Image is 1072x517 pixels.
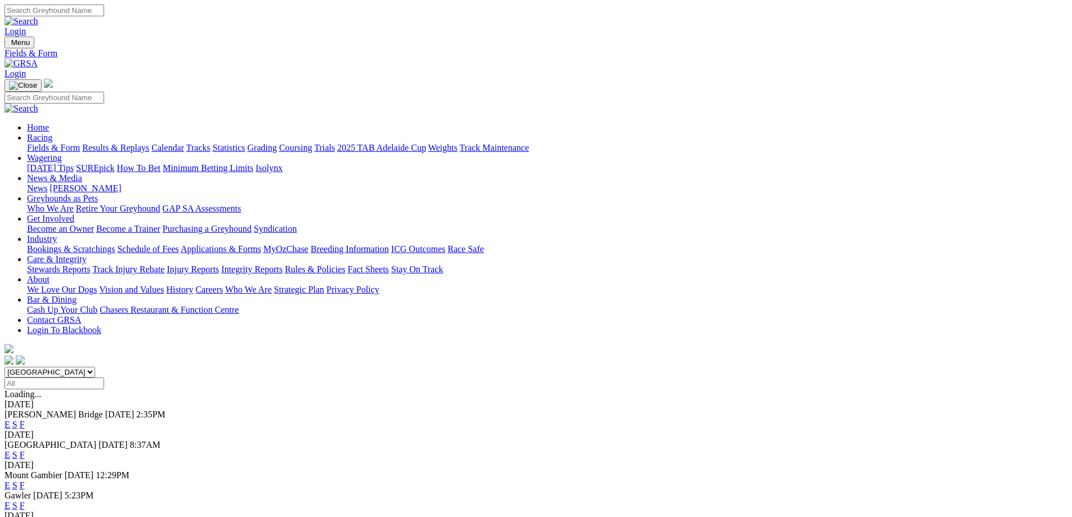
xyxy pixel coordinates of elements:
[163,204,241,213] a: GAP SA Assessments
[181,244,261,254] a: Applications & Forms
[337,143,426,152] a: 2025 TAB Adelaide Cup
[5,410,103,419] span: [PERSON_NAME] Bridge
[27,194,98,203] a: Greyhounds as Pets
[98,440,128,449] span: [DATE]
[27,173,82,183] a: News & Media
[5,79,42,92] button: Toggle navigation
[5,399,1067,410] div: [DATE]
[27,224,94,233] a: Become an Owner
[27,133,52,142] a: Racing
[5,460,1067,470] div: [DATE]
[391,264,443,274] a: Stay On Track
[27,315,81,325] a: Contact GRSA
[33,491,62,500] span: [DATE]
[213,143,245,152] a: Statistics
[279,143,312,152] a: Coursing
[105,410,134,419] span: [DATE]
[5,59,38,69] img: GRSA
[391,244,445,254] a: ICG Outcomes
[5,92,104,104] input: Search
[76,204,160,213] a: Retire Your Greyhound
[195,285,223,294] a: Careers
[5,501,10,510] a: E
[428,143,457,152] a: Weights
[65,470,94,480] span: [DATE]
[5,26,26,36] a: Login
[99,285,164,294] a: Vision and Values
[100,305,239,314] a: Chasers Restaurant & Function Centre
[65,491,94,500] span: 5:23PM
[82,143,149,152] a: Results & Replays
[5,450,10,460] a: E
[92,264,164,274] a: Track Injury Rebate
[311,244,389,254] a: Breeding Information
[44,79,53,88] img: logo-grsa-white.png
[9,81,37,90] img: Close
[27,325,101,335] a: Login To Blackbook
[167,264,219,274] a: Injury Reports
[27,143,1067,153] div: Racing
[27,143,80,152] a: Fields & Form
[27,254,87,264] a: Care & Integrity
[5,69,26,78] a: Login
[5,389,41,399] span: Loading...
[12,480,17,490] a: S
[225,285,272,294] a: Who We Are
[5,491,31,500] span: Gawler
[447,244,483,254] a: Race Safe
[76,163,114,173] a: SUREpick
[27,275,50,284] a: About
[117,244,178,254] a: Schedule of Fees
[27,264,90,274] a: Stewards Reports
[96,224,160,233] a: Become a Trainer
[5,356,14,365] img: facebook.svg
[5,104,38,114] img: Search
[255,163,282,173] a: Isolynx
[5,420,10,429] a: E
[27,204,74,213] a: Who We Are
[248,143,277,152] a: Grading
[96,470,129,480] span: 12:29PM
[5,377,104,389] input: Select date
[16,356,25,365] img: twitter.svg
[12,501,17,510] a: S
[27,163,74,173] a: [DATE] Tips
[27,163,1067,173] div: Wagering
[254,224,297,233] a: Syndication
[27,123,49,132] a: Home
[117,163,161,173] a: How To Bet
[5,37,34,48] button: Toggle navigation
[163,224,252,233] a: Purchasing a Greyhound
[27,183,47,193] a: News
[285,264,346,274] a: Rules & Policies
[27,285,1067,295] div: About
[5,440,96,449] span: [GEOGRAPHIC_DATA]
[20,420,25,429] a: F
[186,143,210,152] a: Tracks
[314,143,335,152] a: Trials
[151,143,184,152] a: Calendar
[274,285,324,294] a: Strategic Plan
[12,450,17,460] a: S
[27,244,115,254] a: Bookings & Scratchings
[27,224,1067,234] div: Get Involved
[5,5,104,16] input: Search
[5,430,1067,440] div: [DATE]
[5,344,14,353] img: logo-grsa-white.png
[27,214,74,223] a: Get Involved
[221,264,282,274] a: Integrity Reports
[136,410,165,419] span: 2:35PM
[163,163,253,173] a: Minimum Betting Limits
[27,305,97,314] a: Cash Up Your Club
[130,440,160,449] span: 8:37AM
[27,183,1067,194] div: News & Media
[12,420,17,429] a: S
[20,450,25,460] a: F
[20,501,25,510] a: F
[5,470,62,480] span: Mount Gambier
[5,16,38,26] img: Search
[5,48,1067,59] a: Fields & Form
[11,38,30,47] span: Menu
[27,204,1067,214] div: Greyhounds as Pets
